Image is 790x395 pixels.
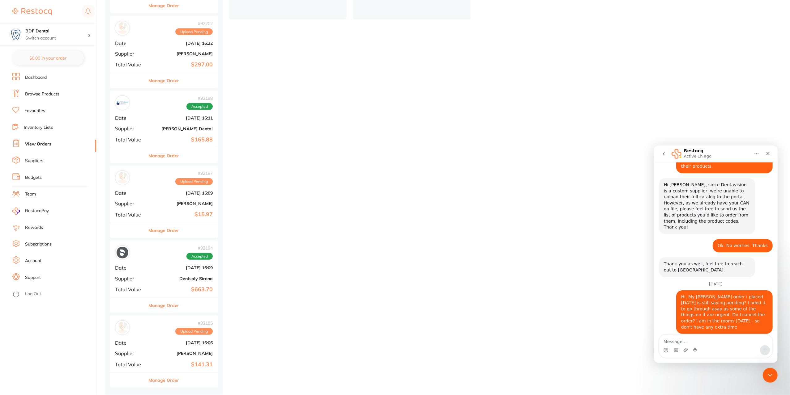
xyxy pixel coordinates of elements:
img: Adam Dental [117,322,128,334]
a: Rewards [25,225,43,231]
img: Adam Dental [117,172,128,184]
span: Date [115,40,146,46]
span: Total Value [115,62,146,67]
button: $0.00 in your order [12,51,84,65]
img: Dentsply Sirona [117,247,128,258]
a: Subscriptions [25,241,52,247]
span: # 92197 [175,171,213,176]
button: Manage Order [149,223,179,238]
b: Dentsply Sirona [151,276,213,281]
span: Supplier [115,201,146,206]
iframe: Intercom live chat [763,368,778,383]
div: Adam Dental#92185Upload PendingDate[DATE] 16:06Supplier[PERSON_NAME]Total Value$141.31Manage Order [110,315,218,388]
div: Adam Dental#92197Upload PendingDate[DATE] 16:09Supplier[PERSON_NAME]Total Value$15.97Manage Order [110,166,218,238]
span: Date [115,115,146,121]
b: $297.00 [151,61,213,68]
img: BDF Dental [10,28,22,41]
b: [DATE] 16:09 [151,191,213,195]
a: Log Out [25,291,41,297]
button: Log Out [12,289,94,299]
b: $141.31 [151,361,213,368]
a: Browse Products [25,91,59,97]
span: Date [115,265,146,271]
h4: BDF Dental [25,28,88,34]
a: Favourites [24,108,45,114]
span: Date [115,340,146,346]
span: Total Value [115,212,146,217]
a: Budgets [25,174,42,181]
span: # 92198 [186,96,213,101]
b: [PERSON_NAME] [151,201,213,206]
span: # 92194 [186,246,213,250]
a: View Orders [25,141,51,147]
b: $663.70 [151,286,213,293]
a: RestocqPay [12,208,49,215]
span: Supplier [115,276,146,281]
div: Adam Dental#92202Upload PendingDate[DATE] 16:22Supplier[PERSON_NAME]Total Value$297.00Manage Order [110,16,218,88]
b: [DATE] 16:11 [151,116,213,120]
a: Support [25,275,41,281]
span: Total Value [115,362,146,367]
button: Manage Order [149,373,179,388]
span: Supplier [115,51,146,57]
b: [PERSON_NAME] [151,51,213,56]
img: Restocq Logo [12,8,52,15]
a: Team [25,191,36,197]
a: Restocq Logo [12,5,52,19]
img: Adam Dental [117,22,128,34]
p: Switch account [25,35,88,41]
img: RestocqPay [12,208,20,215]
button: Manage Order [149,73,179,88]
span: Date [115,190,146,196]
b: $15.97 [151,211,213,218]
b: [DATE] 16:06 [151,340,213,345]
div: Dentsply Sirona#92194AcceptedDate[DATE] 16:09SupplierDentsply SironaTotal Value$663.70Manage Order [110,240,218,313]
span: Total Value [115,287,146,292]
span: Supplier [115,126,146,131]
a: Account [25,258,41,264]
div: Erskine Dental#92198AcceptedDate[DATE] 16:11Supplier[PERSON_NAME] DentalTotal Value$165.88Manage ... [110,90,218,163]
b: $165.88 [151,137,213,143]
span: Accepted [186,253,213,260]
button: Manage Order [149,148,179,163]
a: Dashboard [25,74,47,81]
span: Accepted [186,103,213,110]
button: Manage Order [149,298,179,313]
iframe: Intercom live chat [654,145,778,363]
a: Suppliers [25,158,43,164]
img: Erskine Dental [117,97,128,109]
span: Upload Pending [175,328,213,335]
span: RestocqPay [25,208,49,214]
span: # 92202 [175,21,213,26]
span: # 92185 [175,321,213,326]
b: [DATE] 16:09 [151,265,213,270]
a: Inventory Lists [24,124,53,131]
b: [PERSON_NAME] Dental [151,126,213,131]
b: [PERSON_NAME] [151,351,213,356]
